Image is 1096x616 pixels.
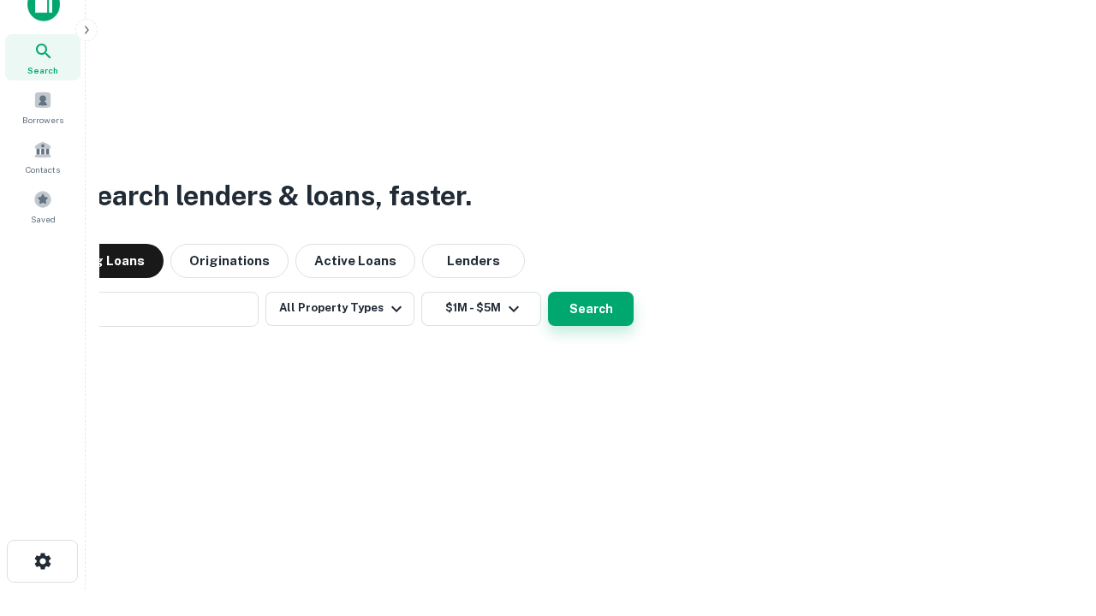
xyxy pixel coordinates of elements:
[26,163,60,176] span: Contacts
[548,292,634,326] button: Search
[31,212,56,226] span: Saved
[265,292,414,326] button: All Property Types
[5,84,80,130] a: Borrowers
[5,183,80,229] a: Saved
[1010,479,1096,561] iframe: Chat Widget
[295,244,415,278] button: Active Loans
[421,292,541,326] button: $1M - $5M
[78,175,472,216] h3: Search lenders & loans, faster.
[27,63,58,77] span: Search
[422,244,525,278] button: Lenders
[170,244,289,278] button: Originations
[5,34,80,80] a: Search
[5,133,80,180] a: Contacts
[22,113,63,127] span: Borrowers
